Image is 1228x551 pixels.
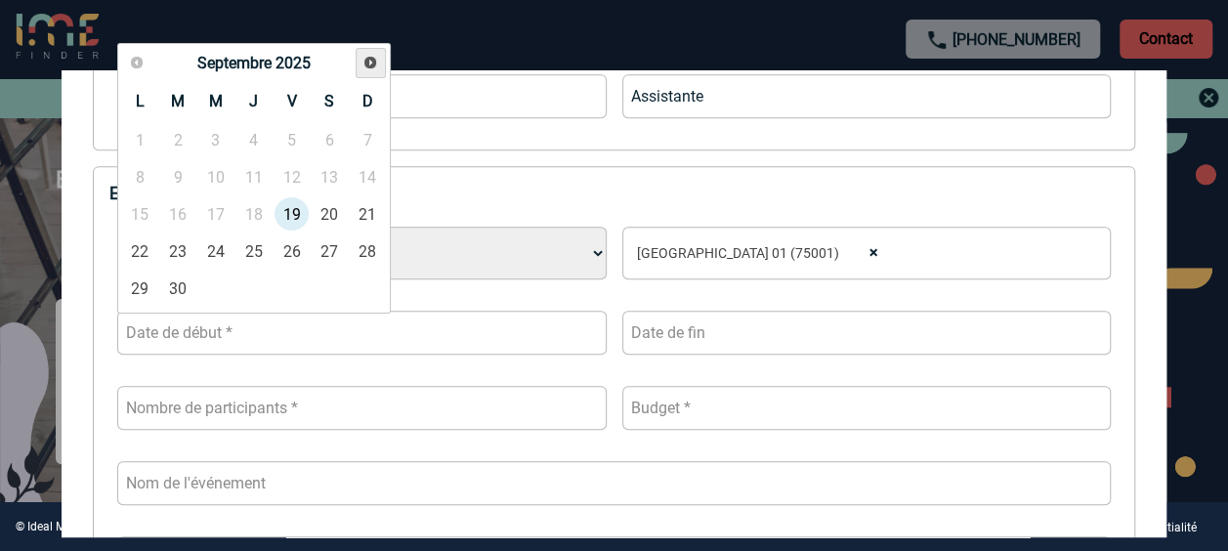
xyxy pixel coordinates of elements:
[117,461,1111,505] input: Nom de l'événement
[275,54,311,72] span: 2025
[869,239,878,267] span: ×
[274,233,310,269] a: 26
[197,233,233,269] a: 24
[362,55,378,70] span: Suivant
[312,196,348,232] a: 20
[160,233,196,269] a: 23
[324,92,334,110] span: Samedi
[629,239,898,267] span: Paris 01 (75001)
[171,92,185,110] span: Mardi
[235,233,272,269] a: 25
[286,92,296,110] span: Vendredi
[350,233,386,269] a: 28
[16,520,165,533] div: © Ideal Meetings and Events
[622,311,1112,355] input: Date de fin
[122,272,158,307] a: 29
[117,386,607,430] input: Nombre de participants *
[622,386,1112,430] input: Budget *
[249,92,258,110] span: Jeudi
[356,48,386,78] a: Suivant
[122,233,158,269] a: 22
[209,92,223,110] span: Mercredi
[362,92,373,110] span: Dimanche
[109,183,1119,203] div: Et votre projet :
[312,233,348,269] a: 27
[160,272,196,307] a: 30
[117,311,607,355] input: Date de début *
[197,54,272,72] span: Septembre
[350,196,386,232] a: 21
[274,196,310,232] a: 19
[136,92,145,110] span: Lundi
[622,74,1112,118] input: Rôle *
